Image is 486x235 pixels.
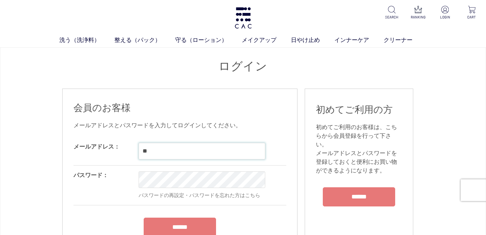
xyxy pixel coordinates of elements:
p: RANKING [410,14,427,20]
a: 整える（パック） [114,36,175,44]
p: SEARCH [383,14,400,20]
a: SEARCH [383,6,400,20]
h1: ログイン [62,59,424,74]
div: メールアドレスとパスワードを入力してログインしてください。 [73,121,286,130]
p: CART [463,14,480,20]
label: メールアドレス： [73,144,120,150]
label: パスワード： [73,172,108,178]
a: 日やけ止め [291,36,334,44]
a: 洗う（洗浄料） [59,36,114,44]
span: 初めてご利用の方 [316,104,393,115]
a: パスワードの再設定・パスワードを忘れた方はこちら [139,192,260,198]
p: LOGIN [436,14,453,20]
a: メイクアップ [242,36,291,44]
img: logo [234,7,253,29]
span: 会員のお客様 [73,102,131,113]
a: 守る（ローション） [175,36,242,44]
a: インナーケア [334,36,384,44]
a: クリーナー [384,36,427,44]
a: LOGIN [436,6,453,20]
div: 初めてご利用のお客様は、こちらから会員登録を行って下さい。 メールアドレスとパスワードを登録しておくと便利にお買い物ができるようになります。 [316,123,402,175]
a: RANKING [410,6,427,20]
a: CART [463,6,480,20]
